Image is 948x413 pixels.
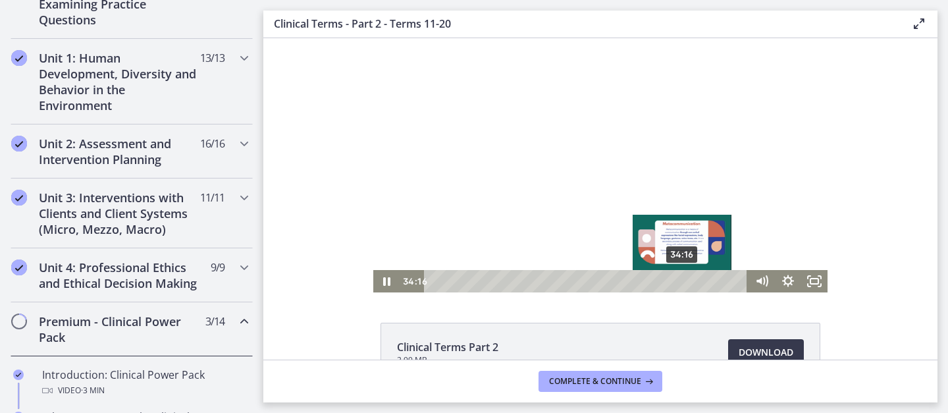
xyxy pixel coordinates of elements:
h2: Unit 3: Interventions with Clients and Client Systems (Micro, Mezzo, Macro) [39,190,199,237]
h3: Clinical Terms - Part 2 - Terms 11-20 [274,16,890,32]
i: Completed [11,50,27,66]
span: Clinical Terms Part 2 [397,339,498,355]
button: Fullscreen [538,232,564,254]
i: Completed [11,260,27,275]
span: 11 / 11 [200,190,224,206]
h2: Unit 4: Professional Ethics and Ethical Decision Making [39,260,199,291]
iframe: To enrich screen reader interactions, please activate Accessibility in Grammarly extension settings [263,38,937,292]
span: Download [739,344,793,360]
i: Completed [13,370,24,380]
i: Completed [11,136,27,151]
span: 2.99 MB [397,355,498,366]
span: Complete & continue [549,376,641,387]
span: 16 / 16 [200,136,224,151]
h2: Unit 1: Human Development, Diversity and Behavior in the Environment [39,50,199,113]
h2: Unit 2: Assessment and Intervention Planning [39,136,199,167]
button: Complete & continue [539,371,662,392]
div: Video [42,383,248,399]
button: Show settings menu [512,232,538,254]
a: Download [728,339,804,366]
span: 13 / 13 [200,50,224,66]
span: 9 / 9 [211,260,224,275]
div: Introduction: Clinical Power Pack [42,367,248,399]
i: Completed [11,190,27,206]
span: 3 / 14 [205,314,224,329]
button: Mute [485,232,512,254]
span: · 3 min [81,383,105,399]
h2: Premium - Clinical Power Pack [39,314,199,345]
